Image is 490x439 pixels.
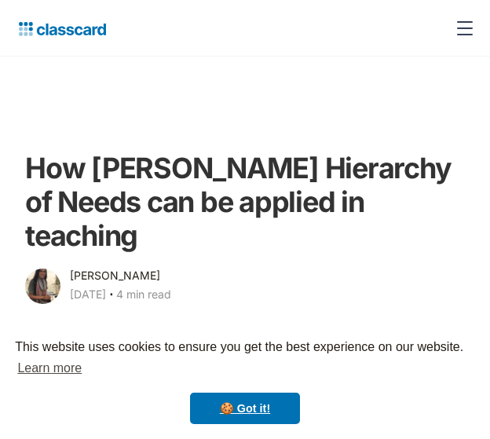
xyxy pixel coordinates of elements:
[15,357,84,380] a: learn more about cookies
[190,393,300,424] a: dismiss cookie message
[116,285,171,304] div: 4 min read
[15,338,475,380] span: This website uses cookies to ensure you get the best experience on our website.
[25,152,465,254] h1: How [PERSON_NAME] Hierarchy of Needs can be applied in teaching
[446,9,477,47] div: menu
[70,266,160,285] div: [PERSON_NAME]
[70,285,106,304] div: [DATE]
[106,285,116,307] div: ‧
[13,17,106,39] a: home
